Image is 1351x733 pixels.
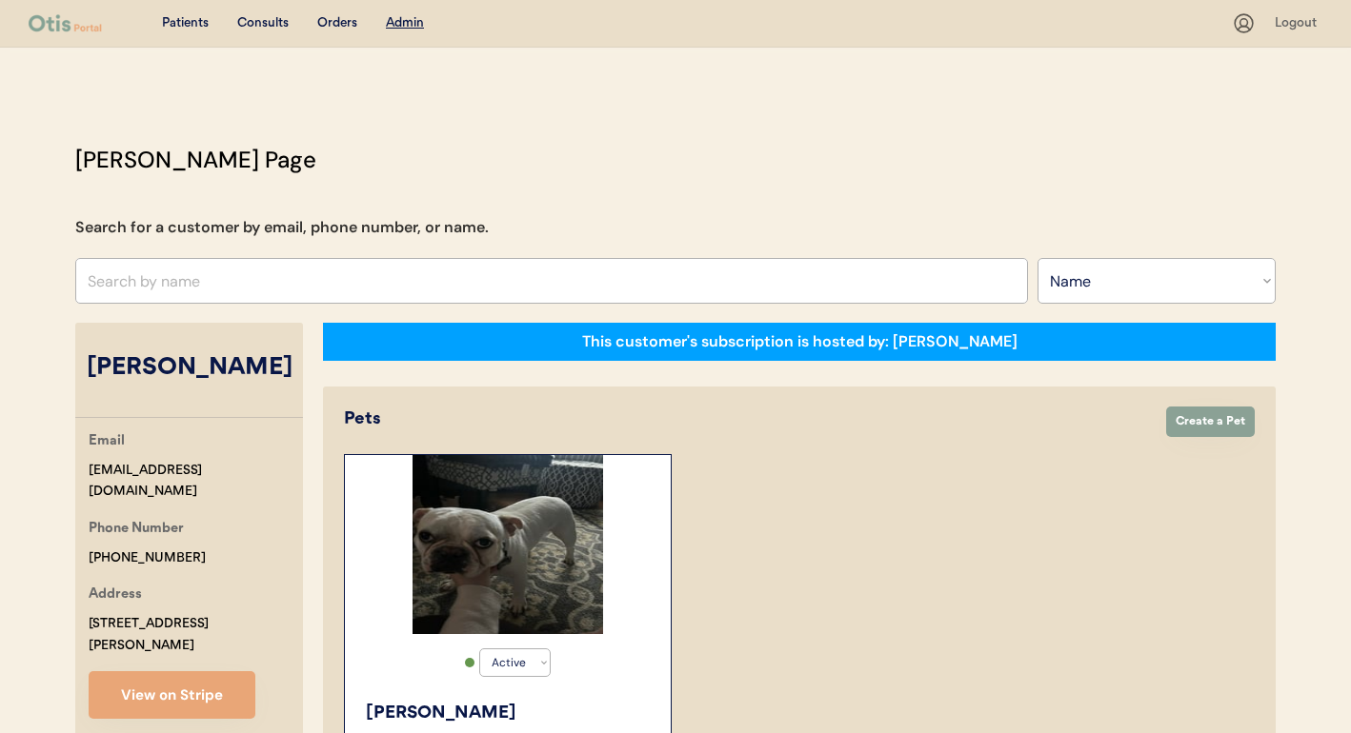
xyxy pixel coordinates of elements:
button: View on Stripe [89,671,255,719]
div: Patients [162,14,209,33]
u: Admin [386,16,424,30]
button: Create a Pet [1166,406,1255,437]
div: Email [89,430,125,454]
div: [PERSON_NAME] Page [75,143,316,177]
div: [PERSON_NAME] [75,350,303,386]
div: [PERSON_NAME] [366,701,652,726]
div: [EMAIL_ADDRESS][DOMAIN_NAME] [89,460,303,504]
div: Consults [237,14,289,33]
div: Orders [317,14,357,33]
div: Search for a customer by email, phone number, or name. [75,216,489,239]
div: [STREET_ADDRESS][PERSON_NAME] [89,613,303,657]
img: IMG_5299.jpeg [413,455,603,634]
div: This customer's subscription is hosted by: [PERSON_NAME] [582,331,1018,352]
div: Address [89,584,142,607]
input: Search by name [75,258,1028,304]
div: Phone Number [89,518,184,542]
div: Pets [344,406,1147,432]
div: [PHONE_NUMBER] [89,547,206,569]
div: Logout [1275,14,1322,33]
